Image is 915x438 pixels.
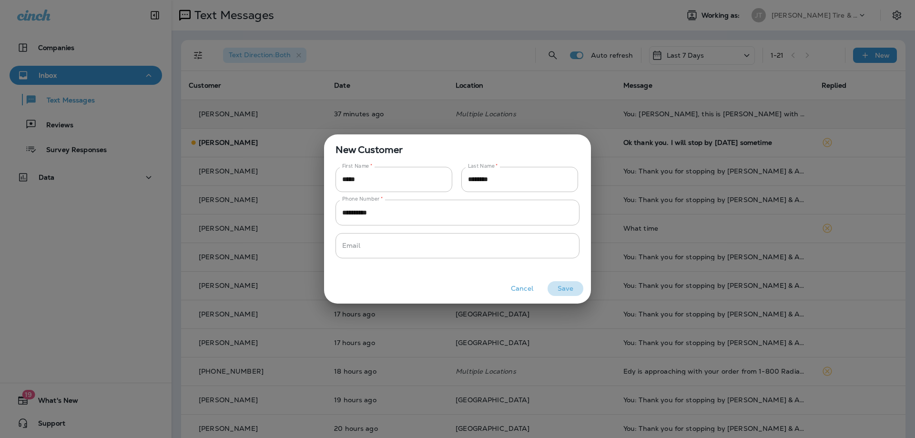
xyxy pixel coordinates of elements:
label: Phone Number [342,195,383,203]
label: Last Name [468,163,498,170]
span: New Customer [324,134,591,157]
label: First Name [342,163,373,170]
button: Cancel [504,281,540,296]
button: Save [548,281,583,296]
